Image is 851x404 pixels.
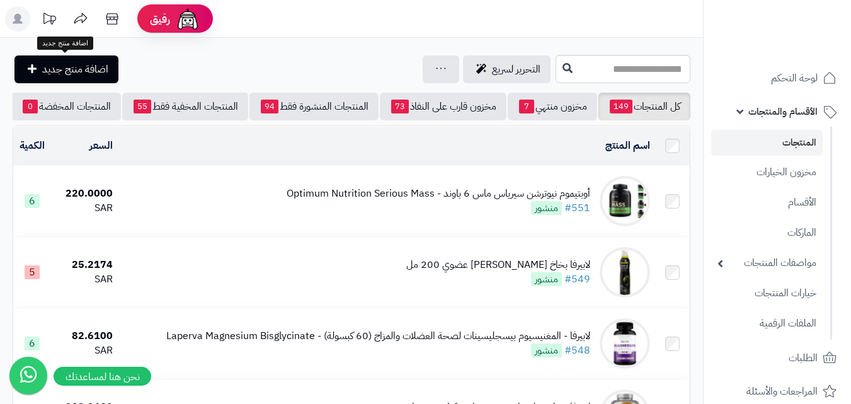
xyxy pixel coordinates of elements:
a: الطلبات [711,343,843,373]
div: أوبتيموم نيوترشن سيرياس ماس 6 باوند - Optimum Nutrition Serious Mass [287,187,590,201]
a: تحديثات المنصة [33,6,65,35]
img: لابيرفا بخاخ زيت زيتون عضوي 200 مل [600,247,650,297]
a: المنتجات المنشورة فقط94 [249,93,379,120]
span: منشور [531,343,562,357]
a: اسم المنتج [605,138,650,153]
a: المنتجات المخفية فقط55 [122,93,248,120]
a: لوحة التحكم [711,63,843,93]
a: الملفات الرقمية [711,310,823,337]
div: لابيرفا - المغنيسيوم بيسجليسينات لصحة العضلات والمزاج (60 كبسولة) - Laperva Magnesium Bisglycinate [166,329,590,343]
span: 55 [134,100,151,113]
div: 220.0000 [57,187,113,201]
span: 7 [519,100,534,113]
a: مواصفات المنتجات [711,250,823,277]
a: خيارات المنتجات [711,280,823,307]
a: كل المنتجات149 [598,93,690,120]
img: أوبتيموم نيوترشن سيرياس ماس 6 باوند - Optimum Nutrition Serious Mass [600,176,650,226]
span: 6 [25,194,40,208]
span: منشور [531,201,562,215]
a: المنتجات [711,130,823,156]
div: SAR [57,201,113,216]
div: لابيرفا بخاخ [PERSON_NAME] عضوي 200 مل [406,258,590,272]
span: المراجعات والأسئلة [746,383,818,400]
span: 94 [261,100,278,113]
span: رفيق [150,11,170,26]
span: 6 [25,337,40,350]
a: الكمية [20,138,45,153]
span: 5 [25,265,40,279]
a: الأقسام [711,189,823,216]
div: SAR [57,343,113,358]
a: #551 [564,200,590,216]
img: ai-face.png [175,6,200,32]
a: مخزون قارب على النفاذ73 [380,93,506,120]
span: لوحة التحكم [771,69,818,87]
a: مخزون منتهي7 [508,93,597,120]
a: مخزون الخيارات [711,159,823,186]
a: الماركات [711,219,823,246]
div: SAR [57,272,113,287]
img: logo-2.png [765,34,839,61]
span: الأقسام والمنتجات [748,103,818,120]
a: اضافة منتج جديد [14,55,118,83]
div: اضافة منتج جديد [37,37,93,50]
div: 82.6100 [57,329,113,343]
span: 0 [23,100,38,113]
span: اضافة منتج جديد [42,62,108,77]
a: #549 [564,272,590,287]
span: الطلبات [789,349,818,367]
a: المنتجات المخفضة0 [11,93,121,120]
span: 149 [610,100,632,113]
a: #548 [564,343,590,358]
span: منشور [531,272,562,286]
img: لابيرفا - المغنيسيوم بيسجليسينات لصحة العضلات والمزاج (60 كبسولة) - Laperva Magnesium Bisglycinate [600,318,650,369]
div: 25.2174 [57,258,113,272]
span: التحرير لسريع [492,62,540,77]
a: التحرير لسريع [463,55,551,83]
span: 73 [391,100,409,113]
a: السعر [89,138,113,153]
